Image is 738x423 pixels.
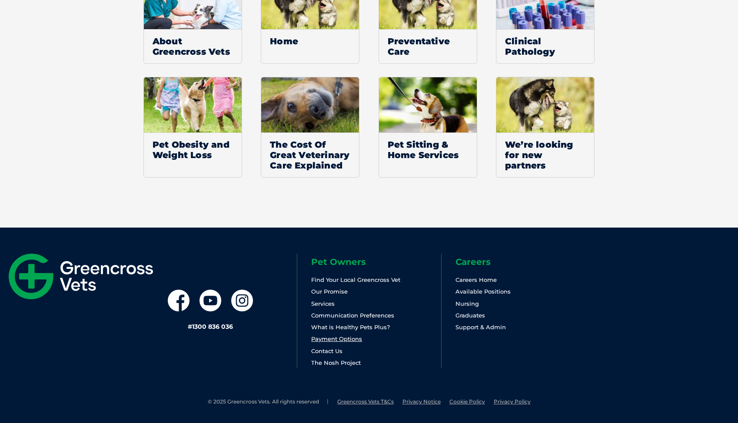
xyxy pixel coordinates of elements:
[455,258,585,266] h6: Careers
[311,335,362,342] a: Payment Options
[143,77,242,178] a: Pet Obesity and Weight Loss
[455,276,497,283] a: Careers Home
[144,132,242,167] span: Pet Obesity and Weight Loss
[208,398,329,406] li: © 2025 Greencross Vets. All rights reserved
[311,288,348,295] a: Our Promise
[496,77,595,178] a: Default ThumbnailWe’re looking for new partners
[311,300,335,307] a: Services
[261,77,359,178] a: The Cost Of Great Veterinary Care Explained
[455,324,506,330] a: Support & Admin
[337,398,394,405] a: Greencross Vets T&Cs
[496,77,595,132] img: Default Thumbnail
[379,132,477,167] span: Pet Sitting & Home Services
[261,29,359,53] span: Home
[496,29,594,63] span: Clinical Pathology
[311,276,400,283] a: Find Your Local Greencross Vet
[455,300,479,307] a: Nursing
[379,77,477,178] a: Pet Sitting & Home Services
[379,29,477,63] span: Preventative Care
[455,312,485,319] a: Graduates
[311,359,361,366] a: The Nosh Project
[311,347,342,354] a: Contact Us
[188,323,192,330] span: #
[144,29,242,63] span: About Greencross Vets
[494,398,531,405] a: Privacy Policy
[402,398,441,405] a: Privacy Notice
[311,258,441,266] h6: Pet Owners
[455,288,511,295] a: Available Positions
[496,132,594,177] span: We’re looking for new partners
[188,323,233,330] a: #1300 836 036
[311,324,390,330] a: What is Healthy Pets Plus?
[449,398,485,405] a: Cookie Policy
[261,132,359,177] span: The Cost Of Great Veterinary Care Explained
[311,312,394,319] a: Communication Preferences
